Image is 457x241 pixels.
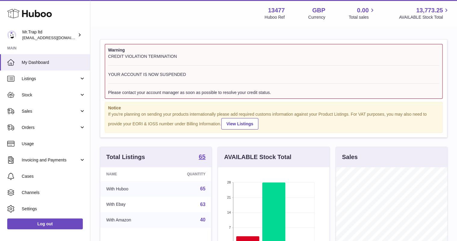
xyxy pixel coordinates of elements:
span: Channels [22,190,85,196]
td: With Huboo [100,181,161,197]
span: Listings [22,76,79,82]
a: 13,773.25 AVAILABLE Stock Total [399,6,450,20]
span: Stock [22,92,79,98]
strong: Notice [108,105,439,111]
h3: Sales [342,153,358,161]
h3: AVAILABLE Stock Total [224,153,291,161]
span: AVAILABLE Stock Total [399,14,450,20]
a: View Listings [221,118,258,130]
strong: GBP [312,6,325,14]
a: 65 [199,154,205,161]
strong: 13477 [268,6,285,14]
span: My Dashboard [22,60,85,65]
th: Name [100,167,161,181]
a: 0.00 Total sales [349,6,375,20]
span: 0.00 [357,6,369,14]
span: Orders [22,125,79,130]
div: If you're planning on sending your products internationally please add required customs informati... [108,111,439,130]
div: Currency [308,14,325,20]
a: 65 [200,186,206,191]
a: 63 [200,202,206,207]
div: Mr.Trap ltd [22,29,76,41]
span: Invoicing and Payments [22,157,79,163]
h3: Total Listings [106,153,145,161]
th: Quantity [161,167,211,181]
td: With Ebay [100,197,161,212]
div: CREDIT VIOLATION TERMINATION YOUR ACCOUNT IS NOW SUSPENDED Please contact your account manager as... [108,54,439,95]
span: Cases [22,174,85,179]
span: Sales [22,108,79,114]
span: [EMAIL_ADDRESS][DOMAIN_NAME] [22,35,89,40]
span: Total sales [349,14,375,20]
a: 40 [200,217,206,222]
span: 13,773.25 [416,6,443,14]
text: 28 [227,180,231,184]
text: 7 [229,226,231,229]
text: 21 [227,196,231,199]
img: office@grabacz.eu [7,30,16,39]
span: Usage [22,141,85,147]
text: 14 [227,211,231,214]
td: With Amazon [100,212,161,228]
div: Huboo Ref [265,14,285,20]
span: Settings [22,206,85,212]
a: Log out [7,218,83,229]
strong: Warning [108,47,439,53]
strong: 65 [199,154,205,160]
